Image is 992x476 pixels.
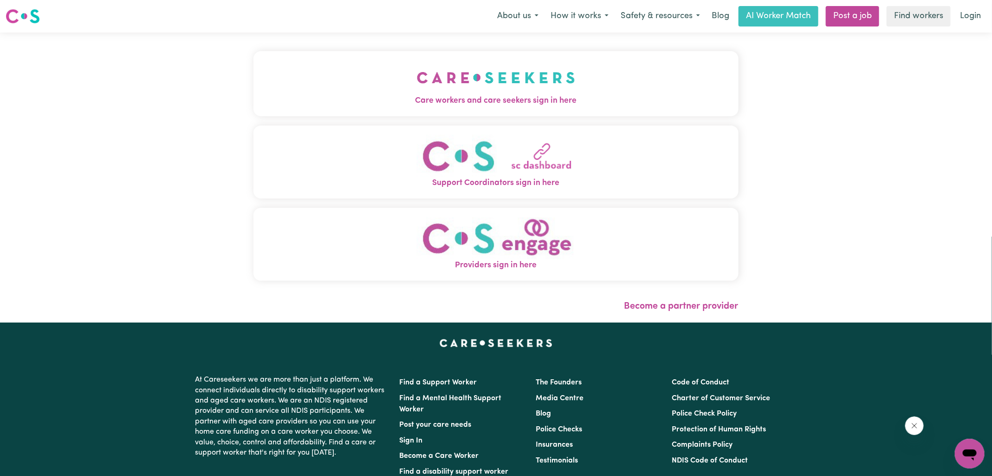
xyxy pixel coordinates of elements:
button: Care workers and care seekers sign in here [253,51,739,116]
a: Blog [536,410,551,417]
span: Need any help? [6,7,56,14]
a: AI Worker Match [739,6,818,26]
a: NDIS Code of Conduct [672,457,748,464]
button: Support Coordinators sign in here [253,126,739,198]
button: About us [491,7,545,26]
button: Safety & resources [615,7,706,26]
span: Care workers and care seekers sign in here [253,95,739,107]
a: Find a Mental Health Support Worker [400,395,502,413]
a: Sign In [400,437,423,444]
a: Protection of Human Rights [672,426,766,433]
a: Post your care needs [400,421,472,429]
a: Careseekers home page [440,339,552,347]
a: Find a Support Worker [400,379,477,386]
p: At Careseekers we are more than just a platform. We connect individuals directly to disability su... [195,371,389,462]
a: Code of Conduct [672,379,729,386]
a: Media Centre [536,395,584,402]
button: How it works [545,7,615,26]
a: Become a Care Worker [400,452,479,460]
a: Find workers [887,6,951,26]
a: Complaints Policy [672,441,733,449]
a: Charter of Customer Service [672,395,770,402]
span: Providers sign in here [253,259,739,271]
a: Police Check Policy [672,410,737,417]
a: Post a job [826,6,879,26]
a: Careseekers logo [6,6,40,27]
a: Find a disability support worker [400,468,509,476]
a: The Founders [536,379,582,386]
img: Careseekers logo [6,8,40,25]
a: Insurances [536,441,573,449]
a: Testimonials [536,457,578,464]
button: Providers sign in here [253,208,739,281]
a: Become a partner provider [624,302,739,311]
span: Support Coordinators sign in here [253,177,739,189]
a: Blog [706,6,735,26]
iframe: Button to launch messaging window [955,439,985,469]
a: Login [954,6,986,26]
a: Police Checks [536,426,582,433]
iframe: Close message [905,416,924,435]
